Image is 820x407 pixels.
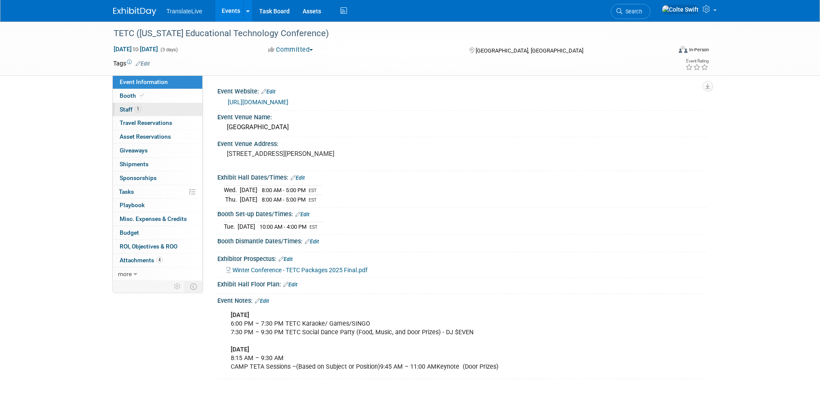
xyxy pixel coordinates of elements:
[309,188,317,193] span: EST
[217,235,707,246] div: Booth Dismantle Dates/Times:
[113,240,202,253] a: ROI, Objectives & ROO
[261,89,275,95] a: Edit
[685,59,709,63] div: Event Rating
[305,239,319,245] a: Edit
[622,8,642,15] span: Search
[217,111,707,121] div: Event Venue Name:
[611,4,650,19] a: Search
[113,158,202,171] a: Shipments
[136,61,150,67] a: Edit
[113,212,202,226] a: Misc. Expenses & Credits
[113,226,202,239] a: Budget
[255,298,269,304] a: Edit
[226,267,368,273] a: Winter Conference - TETC Packages 2025 Final.pdf
[291,175,305,181] a: Edit
[113,75,202,89] a: Event Information
[113,103,202,116] a: Staff1
[170,281,185,292] td: Personalize Event Tab Strip
[120,202,145,208] span: Playbook
[689,47,709,53] div: In-Person
[160,47,178,53] span: (3 days)
[120,133,171,140] span: Asset Reservations
[113,89,202,103] a: Booth
[113,267,202,281] a: more
[278,256,293,262] a: Edit
[217,252,707,264] div: Exhibitor Prospectus:
[113,185,202,199] a: Tasks
[120,106,141,113] span: Staff
[217,85,707,96] div: Event Website:
[217,278,707,289] div: Exhibit Hall Floor Plan:
[185,281,202,292] td: Toggle Event Tabs
[120,78,168,85] span: Event Information
[232,267,368,273] span: Winter Conference - TETC Packages 2025 Final.pdf
[113,254,202,267] a: Attachments4
[119,188,134,195] span: Tasks
[120,243,177,250] span: ROI, Objectives & ROO
[225,307,613,376] div: 6:00 PM – 7:30 PM TETC Karaoke/ Games/SINGO 7:30 PM – 9:30 PM TETC Social Dance Party (Food, Musi...
[113,116,202,130] a: Travel Reservations
[120,229,139,236] span: Budget
[265,45,316,54] button: Committed
[120,215,187,222] span: Misc. Expenses & Credits
[240,186,257,195] td: [DATE]
[476,47,583,54] span: [GEOGRAPHIC_DATA], [GEOGRAPHIC_DATA]
[111,26,659,41] div: TETC ([US_STATE] Educational Technology Conference)
[120,119,172,126] span: Travel Reservations
[309,197,317,203] span: EST
[217,171,707,182] div: Exhibit Hall Dates/Times:
[113,199,202,212] a: Playbook
[262,196,306,203] span: 8:00 AM - 5:00 PM
[217,294,707,305] div: Event Notes:
[120,174,157,181] span: Sponsorships
[113,45,158,53] span: [DATE] [DATE]
[309,224,318,230] span: EST
[113,59,150,68] td: Tags
[135,106,141,112] span: 1
[120,257,163,264] span: Attachments
[224,195,240,204] td: Thu.
[662,5,699,14] img: Colte Swift
[283,282,297,288] a: Edit
[240,195,257,204] td: [DATE]
[238,222,255,231] td: [DATE]
[231,346,249,353] b: [DATE]
[120,161,149,168] span: Shipments
[113,7,156,16] img: ExhibitDay
[217,208,707,219] div: Booth Set-up Dates/Times:
[231,311,249,319] b: [DATE]
[120,92,146,99] span: Booth
[224,121,701,134] div: [GEOGRAPHIC_DATA]
[140,93,144,98] i: Booth reservation complete
[156,257,163,263] span: 4
[167,8,203,15] span: TranslateLive
[262,187,306,193] span: 8:00 AM - 5:00 PM
[295,211,309,217] a: Edit
[227,150,412,158] pre: [STREET_ADDRESS][PERSON_NAME]
[260,224,306,230] span: 10:00 AM - 4:00 PM
[120,147,148,154] span: Giveaways
[132,46,140,53] span: to
[679,46,687,53] img: Format-Inperson.png
[224,222,238,231] td: Tue.
[217,137,707,148] div: Event Venue Address:
[228,99,288,106] a: [URL][DOMAIN_NAME]
[113,171,202,185] a: Sponsorships
[621,45,709,58] div: Event Format
[118,270,132,277] span: more
[113,130,202,143] a: Asset Reservations
[224,186,240,195] td: Wed.
[113,144,202,157] a: Giveaways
